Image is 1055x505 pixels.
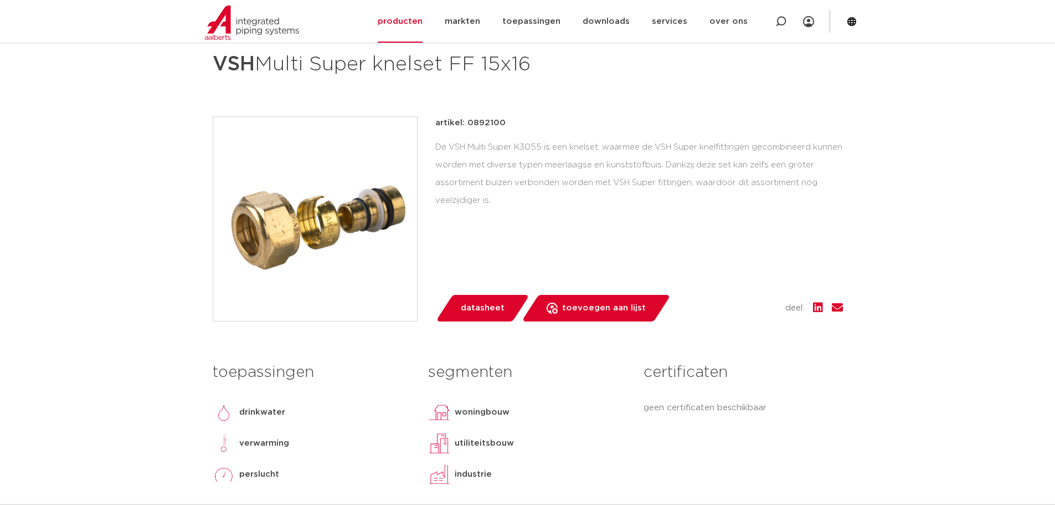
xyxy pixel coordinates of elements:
p: industrie [455,468,492,481]
div: De VSH Multi Super K3055 is een knelset, waarmee de VSH Super knelfittingen gecombineerd kunnen w... [435,139,843,209]
h3: certificaten [644,361,842,384]
img: industrie [428,463,450,486]
a: datasheet [435,295,529,322]
p: geen certificaten beschikbaar [644,401,842,415]
p: verwarming [239,437,289,450]
span: deel: [785,302,804,315]
div: my IPS [803,9,814,34]
span: datasheet [461,299,505,317]
p: perslucht [239,468,279,481]
p: artikel: 0892100 [435,116,506,130]
img: utiliteitsbouw [428,432,450,455]
p: drinkwater [239,406,285,419]
p: utiliteitsbouw [455,437,514,450]
p: woningbouw [455,406,510,419]
h1: Multi Super knelset FF 15x16 [213,48,629,81]
img: verwarming [213,432,235,455]
span: toevoegen aan lijst [562,299,646,317]
h3: toepassingen [213,361,411,384]
img: Product Image for VSH Multi Super knelset FF 15x16 [213,117,417,321]
img: perslucht [213,463,235,486]
h3: segmenten [428,361,627,384]
strong: VSH [213,54,255,74]
img: woningbouw [428,401,450,424]
img: drinkwater [213,401,235,424]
